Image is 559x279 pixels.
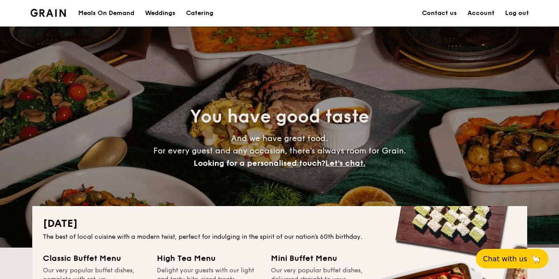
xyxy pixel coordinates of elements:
span: 🦙 [531,254,541,264]
img: Grain [30,9,66,17]
a: Logotype [30,9,66,17]
div: Classic Buffet Menu [43,252,146,264]
h2: [DATE] [43,217,517,231]
span: Chat with us [483,255,527,263]
span: Looking for a personalised touch? [194,158,325,168]
div: Mini Buffet Menu [271,252,374,264]
button: Chat with us🦙 [476,249,548,268]
span: And we have great food. For every guest and any occasion, there’s always room for Grain. [153,134,406,168]
div: The best of local cuisine with a modern twist, perfect for indulging in the spirit of our nation’... [43,233,517,241]
div: High Tea Menu [157,252,260,264]
span: You have good taste [190,106,369,127]
span: Let's chat. [325,158,365,168]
